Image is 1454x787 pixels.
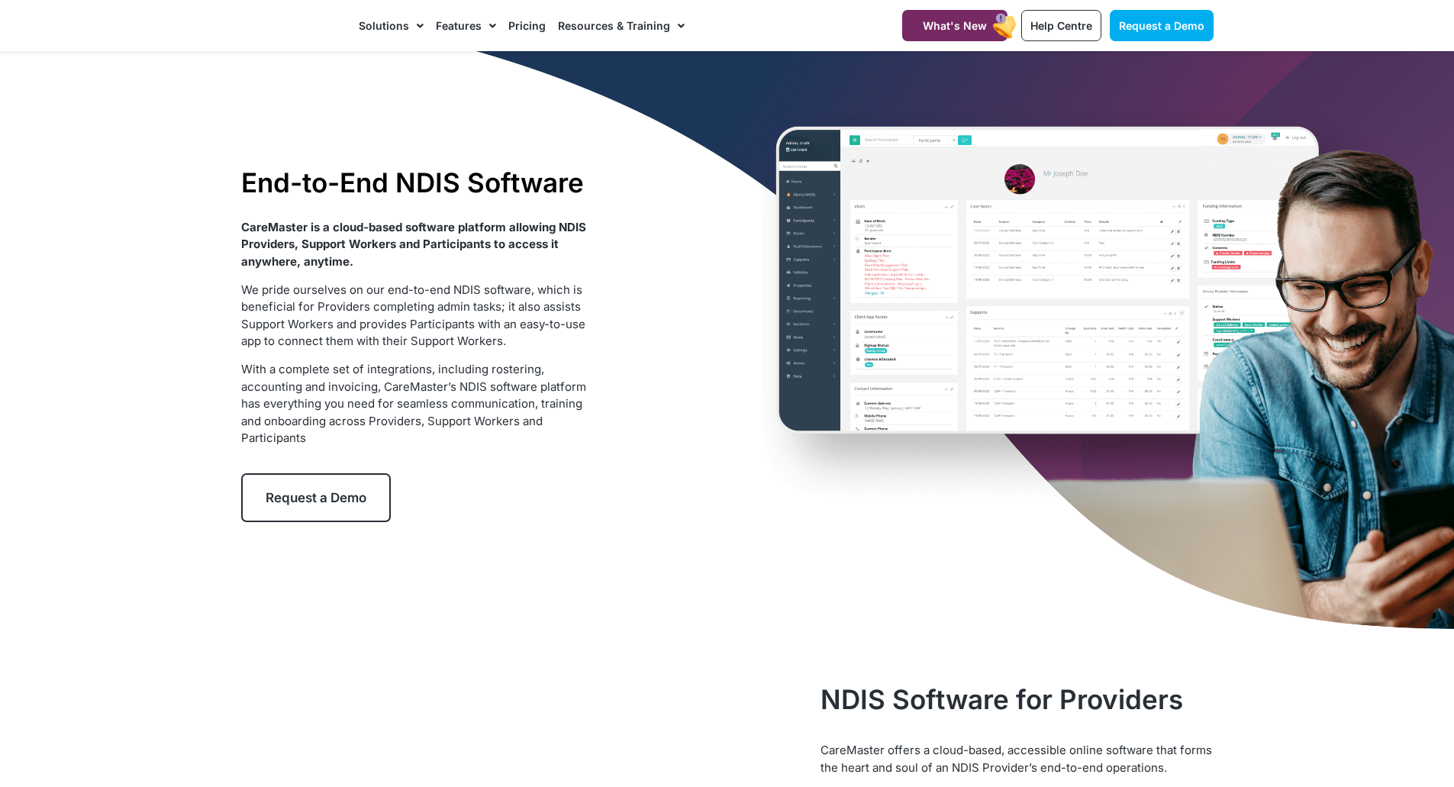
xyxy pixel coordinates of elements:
img: CareMaster Logo [241,15,344,37]
span: Help Centre [1030,19,1092,32]
span: CareMaster offers a cloud-based, accessible online software that forms the heart and soul of an N... [820,743,1212,775]
h2: NDIS Software for Providers [820,683,1213,715]
a: Help Centre [1021,10,1101,41]
a: Request a Demo [1110,10,1214,41]
span: What's New [923,19,987,32]
h1: End-to-End NDIS Software [241,166,592,198]
p: With a complete set of integrations, including rostering, accounting and invoicing, CareMaster’s ... [241,361,592,447]
a: What's New [902,10,1007,41]
span: Request a Demo [266,490,366,505]
a: Request a Demo [241,473,391,522]
span: We pride ourselves on our end-to-end NDIS software, which is beneficial for Providers completing ... [241,282,585,349]
strong: CareMaster is a cloud-based software platform allowing NDIS Providers, Support Workers and Partic... [241,220,586,269]
span: Request a Demo [1119,19,1204,32]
